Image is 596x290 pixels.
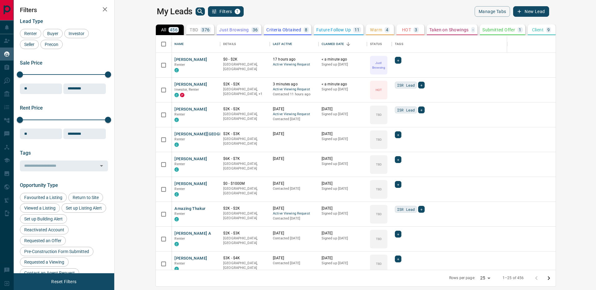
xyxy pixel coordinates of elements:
p: - [472,28,474,32]
p: $2K - $2K [223,82,267,87]
p: Signed up [DATE] [322,161,364,166]
div: Last Active [273,35,292,53]
div: Name [174,35,184,53]
p: All [161,28,166,32]
div: Details [223,35,236,53]
span: + [397,132,399,138]
button: Amazing Thakur [174,206,205,212]
p: 3 [415,28,417,32]
span: Favourited a Listing [22,195,65,200]
span: Sale Price [20,60,43,66]
p: 8 [305,28,307,32]
span: Opportunity Type [20,182,58,188]
p: Client [532,28,544,32]
p: Contacted [DATE] [273,186,315,191]
p: < a minute ago [322,82,364,87]
div: condos.ca [174,68,179,72]
p: Signed up [DATE] [322,62,364,67]
span: Reactivated Account [22,227,66,232]
span: Renter [174,187,185,191]
div: Return to Site [68,193,103,202]
p: $6K - $7K [223,156,267,161]
p: [GEOGRAPHIC_DATA], [GEOGRAPHIC_DATA] [223,186,267,196]
div: Claimed Date [318,35,367,53]
span: Buyer [45,31,61,36]
div: condos.ca [174,192,179,197]
p: Just Browsing [371,61,387,70]
p: [DATE] [273,206,315,211]
span: Active Viewing Request [273,62,315,67]
p: Signed up [DATE] [322,137,364,142]
span: Renter [174,63,185,67]
div: Requested a Viewing [20,257,69,267]
p: $3K - $4K [223,256,267,261]
button: [PERSON_NAME] [174,156,207,162]
span: Set up Building Alert [22,216,65,221]
div: Viewed a Listing [20,203,60,213]
p: $0 - $1000M [223,181,267,186]
span: + [397,156,399,163]
button: search button [196,7,205,16]
div: Buyer [43,29,63,38]
span: + [397,256,399,262]
p: $2K - $3K [223,131,267,137]
p: HOT [376,88,382,92]
button: [PERSON_NAME] [174,181,207,187]
p: TBD [376,237,382,241]
p: [DATE] [273,181,315,186]
div: + [395,131,401,138]
span: Seller [22,42,37,47]
button: New Lead [513,6,549,17]
p: [DATE] [322,206,364,211]
p: Signed up [DATE] [322,236,364,241]
div: Precon [40,40,63,49]
p: Signed up [DATE] [322,211,364,216]
div: condos.ca [174,217,179,221]
div: condos.ca [174,267,179,271]
button: [PERSON_NAME] [174,106,207,112]
div: + [395,256,401,262]
span: Viewed a Listing [22,206,58,211]
p: Warm [370,28,382,32]
p: [GEOGRAPHIC_DATA], [GEOGRAPHIC_DATA] [223,112,267,121]
span: ISR Lead [397,107,415,113]
div: Favourited a Listing [20,193,67,202]
p: [DATE] [322,106,364,112]
span: Rent Price [20,105,43,111]
div: + [395,231,401,238]
div: Tags [395,35,403,53]
p: 3 minutes ago [273,82,315,87]
div: Requested an Offer [20,236,66,245]
p: [GEOGRAPHIC_DATA], [GEOGRAPHIC_DATA] [223,137,267,146]
div: Investor [64,29,89,38]
p: Just Browsing [219,28,249,32]
div: + [418,106,425,113]
p: [DATE] [273,256,315,261]
span: 1 [235,9,240,14]
p: Signed up [DATE] [322,112,364,117]
p: [DATE] [322,231,364,236]
p: TBD [190,28,198,32]
span: Active Viewing Request [273,87,315,92]
div: Tags [392,35,586,53]
button: Open [97,161,106,170]
div: Details [220,35,270,53]
p: 11 [354,28,360,32]
span: Precon [43,42,61,47]
p: [DATE] [322,181,364,186]
span: Requested an Offer [22,238,64,243]
h1: My Leads [157,7,192,16]
p: Signed up [DATE] [322,261,364,266]
p: [DATE] [322,256,364,261]
p: [DATE] [322,131,364,137]
span: + [397,181,399,188]
p: TBD [376,261,382,266]
p: Signed up [DATE] [322,87,364,92]
div: condos.ca [174,143,179,147]
p: Toronto [223,87,267,97]
div: + [395,156,401,163]
div: Set up Listing Alert [61,203,106,213]
div: Renter [20,29,41,38]
p: Contacted 11 hours ago [273,92,315,97]
span: + [397,57,399,63]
